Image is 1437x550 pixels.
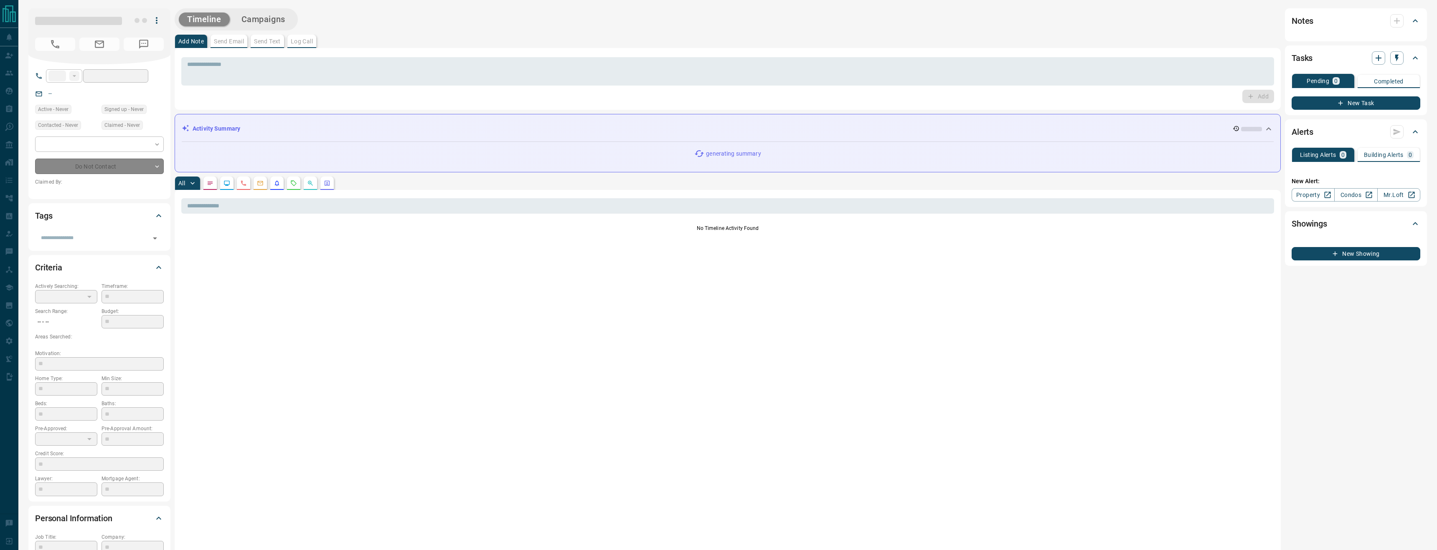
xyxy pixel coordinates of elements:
[1377,188,1420,202] a: Mr.Loft
[35,261,62,274] h2: Criteria
[149,232,161,244] button: Open
[35,308,97,315] p: Search Range:
[1292,48,1420,68] div: Tasks
[1334,78,1338,84] p: 0
[35,425,97,432] p: Pre-Approved:
[102,375,164,382] p: Min Size:
[1292,177,1420,186] p: New Alert:
[182,121,1274,136] div: Activity Summary
[1374,78,1404,84] p: Completed
[102,400,164,407] p: Baths:
[48,90,52,97] a: --
[35,533,97,541] p: Job Title:
[274,180,280,187] svg: Listing Alerts
[1292,11,1420,31] div: Notes
[102,475,164,482] p: Mortgage Agent:
[1292,214,1420,234] div: Showings
[1300,152,1336,158] p: Listing Alerts
[104,121,140,129] span: Claimed - Never
[35,375,97,382] p: Home Type:
[35,350,164,357] p: Motivation:
[35,333,164,341] p: Areas Searched:
[35,315,97,329] p: -- - --
[35,450,164,457] p: Credit Score:
[1334,188,1377,202] a: Condos
[307,180,314,187] svg: Opportunities
[178,180,185,186] p: All
[1292,51,1313,65] h2: Tasks
[102,308,164,315] p: Budget:
[102,533,164,541] p: Company:
[124,38,164,51] span: No Number
[178,38,204,44] p: Add Note
[38,121,78,129] span: Contacted - Never
[179,13,230,26] button: Timeline
[324,180,330,187] svg: Agent Actions
[35,512,112,525] h2: Personal Information
[1292,122,1420,142] div: Alerts
[35,257,164,278] div: Criteria
[240,180,247,187] svg: Calls
[35,400,97,407] p: Beds:
[181,225,1274,232] p: No Timeline Activity Found
[35,475,97,482] p: Lawyer:
[35,283,97,290] p: Actively Searching:
[35,178,164,186] p: Claimed By:
[35,159,164,174] div: Do Not Contact
[1341,152,1345,158] p: 0
[102,425,164,432] p: Pre-Approval Amount:
[1292,96,1420,110] button: New Task
[1292,125,1313,139] h2: Alerts
[1307,78,1329,84] p: Pending
[35,209,52,222] h2: Tags
[104,105,144,114] span: Signed up - Never
[706,149,761,158] p: generating summary
[38,105,69,114] span: Active - Never
[1292,217,1327,230] h2: Showings
[1409,152,1412,158] p: 0
[1364,152,1404,158] p: Building Alerts
[290,180,297,187] svg: Requests
[207,180,213,187] svg: Notes
[1292,14,1313,28] h2: Notes
[35,508,164,528] div: Personal Information
[257,180,264,187] svg: Emails
[233,13,294,26] button: Campaigns
[1292,247,1420,260] button: New Showing
[35,38,75,51] span: No Number
[102,283,164,290] p: Timeframe:
[79,38,119,51] span: No Email
[35,206,164,226] div: Tags
[223,180,230,187] svg: Lead Browsing Activity
[193,124,240,133] p: Activity Summary
[1292,188,1335,202] a: Property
